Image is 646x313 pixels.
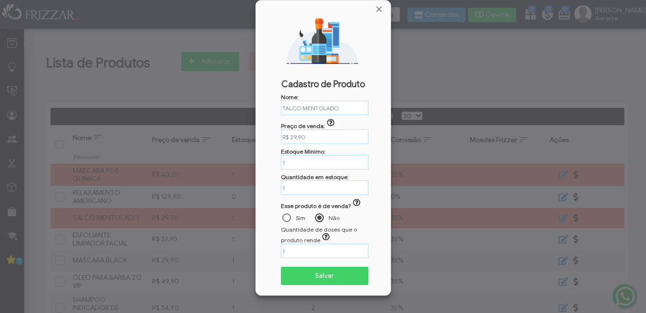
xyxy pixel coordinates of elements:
[281,181,368,195] input: Quandidade em estoque
[320,233,334,243] button: Quantidade de doses que o produto rende
[329,214,340,222] label: Não
[374,4,384,14] a: Fechar
[325,119,339,129] button: Preço de venda:
[281,130,368,144] input: Caso seja um produto de uso quanto você cobra por dose aplicada
[263,16,383,64] img: Novo Produto
[262,79,385,90] span: Cadastro de Produto
[281,202,351,209] span: Esse produto é de venda?
[351,199,365,209] button: ui-button
[281,122,339,130] label: Preço de venda:
[281,101,368,115] input: Nome
[281,226,357,244] label: Quantidade de doses que o produto rende
[288,269,362,283] span: Salvar
[281,244,368,258] input: Caso seja vendido fechado, por 1
[281,267,369,285] button: Salvar
[281,173,349,181] label: Quantidade em estoque:
[281,148,326,155] label: Estoque Minimo:
[281,93,299,101] label: Nome:
[281,155,368,170] input: Você receberá um aviso quando o seu estoque atingir o estoque mínimo.
[296,214,305,222] label: Sim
